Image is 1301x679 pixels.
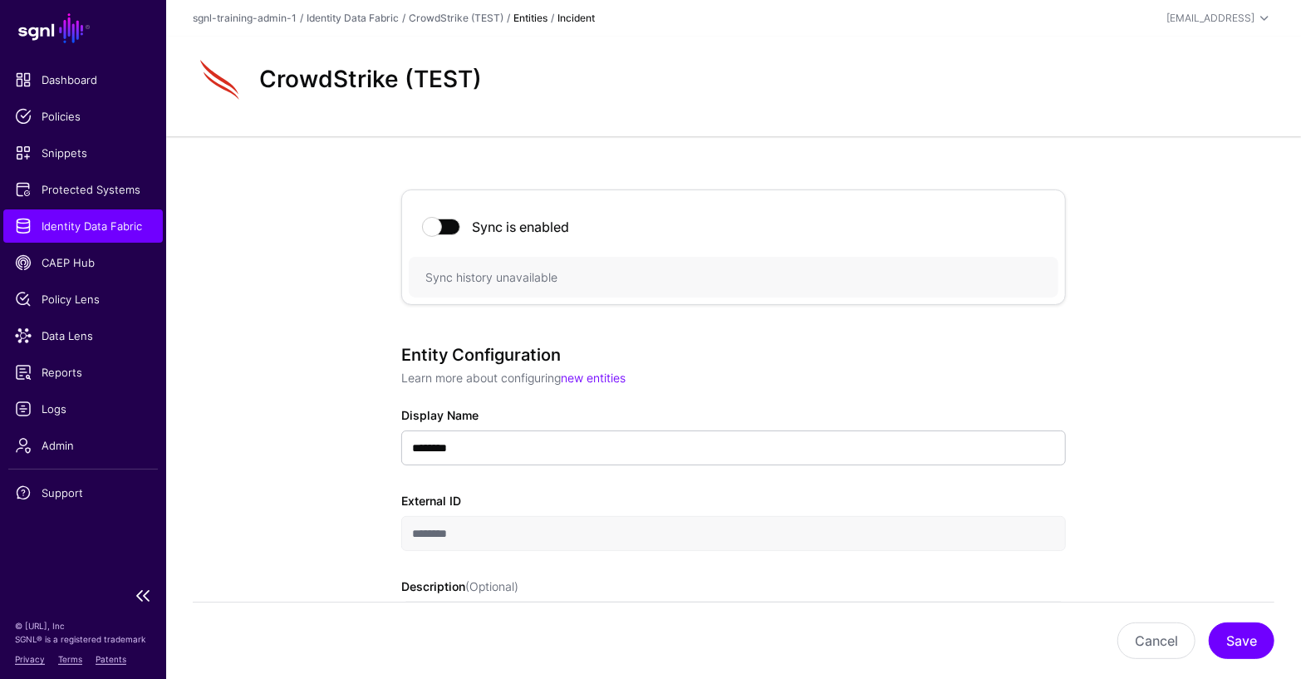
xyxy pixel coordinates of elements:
[15,401,151,417] span: Logs
[15,364,151,381] span: Reports
[401,406,479,424] label: Display Name
[401,492,461,509] label: External ID
[401,578,518,595] label: Description
[557,12,595,24] strong: Incident
[259,66,482,94] h2: CrowdStrike (TEST)
[3,319,163,352] a: Data Lens
[15,71,151,88] span: Dashboard
[15,254,151,271] span: CAEP Hub
[15,108,151,125] span: Policies
[15,485,151,501] span: Support
[401,345,1066,365] h3: Entity Configuration
[3,209,163,243] a: Identity Data Fabric
[425,270,557,284] span: Sync history unavailable
[15,145,151,161] span: Snippets
[15,619,151,632] p: © [URL], Inc
[3,429,163,462] a: Admin
[15,181,151,198] span: Protected Systems
[1117,622,1195,659] button: Cancel
[513,12,547,24] strong: Entities
[3,173,163,206] a: Protected Systems
[401,369,1066,386] p: Learn more about configuring
[15,218,151,234] span: Identity Data Fabric
[15,654,45,664] a: Privacy
[3,392,163,426] a: Logs
[15,327,151,344] span: Data Lens
[307,12,399,24] a: Identity Data Fabric
[1166,11,1254,26] div: [EMAIL_ADDRESS]
[409,12,503,24] a: CrowdStrike (TEST)
[3,63,163,96] a: Dashboard
[96,654,126,664] a: Patents
[399,11,409,26] div: /
[15,437,151,454] span: Admin
[3,246,163,279] a: CAEP Hub
[465,579,518,593] span: (Optional)
[193,12,297,24] a: sgnl-training-admin-1
[3,283,163,316] a: Policy Lens
[3,356,163,389] a: Reports
[3,136,163,170] a: Snippets
[15,632,151,646] p: SGNL® is a registered trademark
[10,10,156,47] a: SGNL
[503,11,513,26] div: /
[462,219,569,235] div: Sync is enabled
[1209,622,1274,659] button: Save
[3,100,163,133] a: Policies
[193,53,246,106] img: svg+xml;base64,PHN2ZyB3aWR0aD0iNjQiIGhlaWdodD0iNjQiIHZpZXdCb3g9IjAgMCA2NCA2NCIgZmlsbD0ibm9uZSIgeG...
[15,291,151,308] span: Policy Lens
[297,11,307,26] div: /
[547,11,557,26] div: /
[561,371,626,385] a: new entities
[58,654,82,664] a: Terms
